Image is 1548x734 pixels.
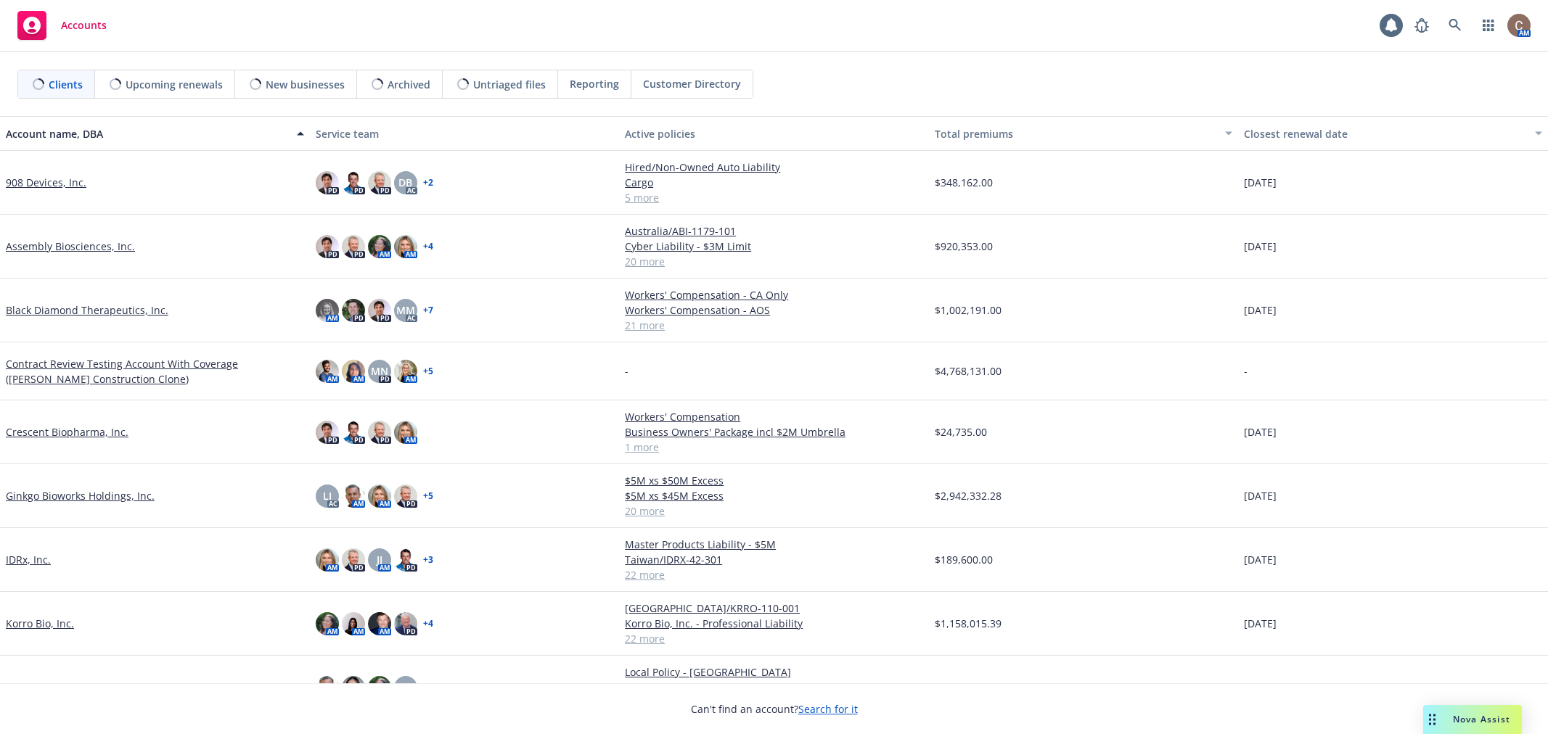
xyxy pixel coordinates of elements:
[929,116,1239,151] button: Total premiums
[316,171,339,194] img: photo
[625,190,923,205] a: 5 more
[6,126,288,141] div: Account name, DBA
[625,601,923,616] a: [GEOGRAPHIC_DATA]/KRRO-110-001
[625,363,628,379] span: -
[316,235,339,258] img: photo
[1244,239,1277,254] span: [DATE]
[625,537,923,552] a: Master Products Liability - $5M
[266,77,345,92] span: New businesses
[1441,11,1470,40] a: Search
[625,160,923,175] a: Hired/Non-Owned Auto Liability
[1238,116,1548,151] button: Closest renewal date
[473,77,546,92] span: Untriaged files
[342,235,365,258] img: photo
[6,424,128,440] a: Crescent Biopharma, Inc.
[643,76,741,91] span: Customer Directory
[1244,616,1277,631] span: [DATE]
[6,680,121,695] a: Lexaria Bioscience Corp
[625,424,923,440] a: Business Owners' Package incl $2M Umbrella
[323,488,332,503] span: LI
[342,676,365,699] img: photo
[625,552,923,567] a: Taiwan/IDRX-42-301
[1474,11,1503,40] a: Switch app
[423,306,433,315] a: + 7
[396,302,415,318] span: MM
[6,239,135,254] a: Assembly Biosciences, Inc.
[394,235,417,258] img: photo
[342,484,365,508] img: photo
[1244,302,1277,318] span: [DATE]
[935,239,993,254] span: $920,353.00
[316,299,339,322] img: photo
[6,302,168,318] a: Black Diamond Therapeutics, Inc.
[1407,11,1436,40] a: Report a Bug
[1453,713,1510,725] span: Nova Assist
[342,612,365,635] img: photo
[1507,14,1531,37] img: photo
[6,488,155,503] a: Ginkgo Bioworks Holdings, Inc.
[625,318,923,333] a: 21 more
[368,421,391,444] img: photo
[625,567,923,582] a: 22 more
[619,116,929,151] button: Active policies
[316,612,339,635] img: photo
[394,484,417,508] img: photo
[342,299,365,322] img: photo
[798,702,858,716] a: Search for it
[423,683,433,692] a: + 5
[423,242,433,251] a: + 4
[1244,552,1277,567] span: [DATE]
[371,363,388,379] span: MN
[316,676,339,699] img: photo
[935,616,1002,631] span: $1,158,015.39
[6,356,304,387] a: Contract Review Testing Account With Coverage ([PERSON_NAME] Construction Clone)
[423,619,433,628] a: + 4
[1244,424,1277,440] span: [DATE]
[1423,705,1441,734] div: Drag to move
[342,171,365,194] img: photo
[625,223,923,239] a: Australia/ABI-1179-101
[1244,488,1277,503] span: [DATE]
[691,701,858,717] span: Can't find an account?
[935,175,993,190] span: $348,162.00
[570,76,619,91] span: Reporting
[625,616,923,631] a: Korro Bio, Inc. - Professional Liability
[394,421,417,444] img: photo
[625,254,923,269] a: 20 more
[316,421,339,444] img: photo
[12,5,112,46] a: Accounts
[625,287,923,302] a: Workers' Compensation - CA Only
[625,239,923,254] a: Cyber Liability - $3M Limit
[316,126,614,141] div: Service team
[935,302,1002,318] span: $1,002,191.00
[1244,680,1277,695] span: [DATE]
[625,680,923,695] a: Lexaria Bioscience Corp - Directors and Officers - Side A DIC
[423,556,433,564] a: + 3
[6,175,86,190] a: 908 Devices, Inc.
[6,616,74,631] a: Korro Bio, Inc.
[398,175,412,190] span: DB
[368,676,391,699] img: photo
[935,126,1217,141] div: Total premiums
[368,171,391,194] img: photo
[342,548,365,572] img: photo
[625,631,923,646] a: 22 more
[403,680,409,695] span: JJ
[342,360,365,383] img: photo
[625,302,923,318] a: Workers' Compensation - AOS
[625,664,923,680] a: Local Policy - [GEOGRAPHIC_DATA]
[423,492,433,500] a: + 5
[1244,175,1277,190] span: [DATE]
[625,175,923,190] a: Cargo
[1244,126,1526,141] div: Closest renewal date
[935,363,1002,379] span: $4,768,131.00
[394,612,417,635] img: photo
[368,235,391,258] img: photo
